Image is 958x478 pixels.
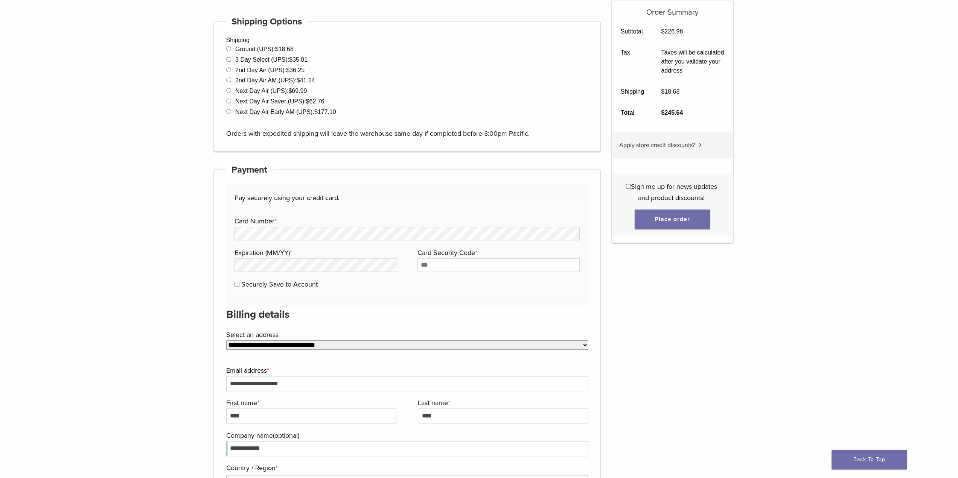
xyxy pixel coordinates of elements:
span: $ [288,88,292,94]
bdi: 35.01 [289,56,308,63]
p: Pay securely using your credit card. [235,192,579,203]
bdi: 18.68 [275,46,294,52]
label: Ground (UPS): [235,46,294,52]
label: 3 Day Select (UPS): [235,56,308,63]
th: Shipping [612,81,653,102]
label: Securely Save to Account [241,280,318,288]
bdi: 62.76 [306,98,324,105]
span: $ [286,67,289,73]
img: caret.svg [699,143,702,147]
bdi: 245.64 [661,109,683,116]
span: $ [275,46,279,52]
h4: Shipping Options [226,13,308,31]
span: $ [661,28,664,35]
label: Card Security Code [417,247,578,258]
label: Expiration (MM/YY) [235,247,395,258]
td: Taxes will be calculated after you validate your address [653,42,733,81]
h5: Order Summary [612,0,733,17]
span: $ [314,109,318,115]
label: Next Day Air Early AM (UPS): [235,109,336,115]
label: Select an address [226,329,586,340]
label: First name [226,397,394,408]
label: Next Day Air Saver (UPS): [235,98,324,105]
label: Last name [418,397,586,408]
bdi: 41.24 [297,77,315,83]
span: $ [297,77,300,83]
label: Card Number [235,215,578,227]
span: Sign me up for news updates and product discounts! [631,182,717,202]
th: Total [612,102,653,123]
bdi: 177.10 [314,109,336,115]
h3: Billing details [226,305,588,323]
div: Shipping [214,21,601,152]
label: Company name [226,430,586,441]
button: Place order [635,209,710,229]
span: $ [306,98,309,105]
th: Tax [612,42,653,81]
label: Next Day Air (UPS): [235,88,307,94]
span: Apply store credit discounts? [619,141,695,149]
label: 2nd Day Air (UPS): [235,67,305,73]
span: $ [661,88,664,95]
span: $ [661,109,664,116]
fieldset: Payment Info [235,203,580,297]
bdi: 226.96 [661,28,683,35]
input: Sign me up for news updates and product discounts! [626,184,631,189]
span: $ [289,56,292,63]
p: Orders with expedited shipping will leave the warehouse same day if completed before 3:00pm Pacific. [226,117,588,139]
a: Back To Top [832,450,907,469]
bdi: 69.99 [288,88,307,94]
h4: Payment [226,161,273,179]
bdi: 18.68 [661,88,679,95]
bdi: 36.25 [286,67,305,73]
th: Subtotal [612,21,653,42]
label: 2nd Day Air AM (UPS): [235,77,315,83]
label: Country / Region [226,462,586,473]
span: (optional) [273,431,299,440]
label: Email address [226,365,586,376]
